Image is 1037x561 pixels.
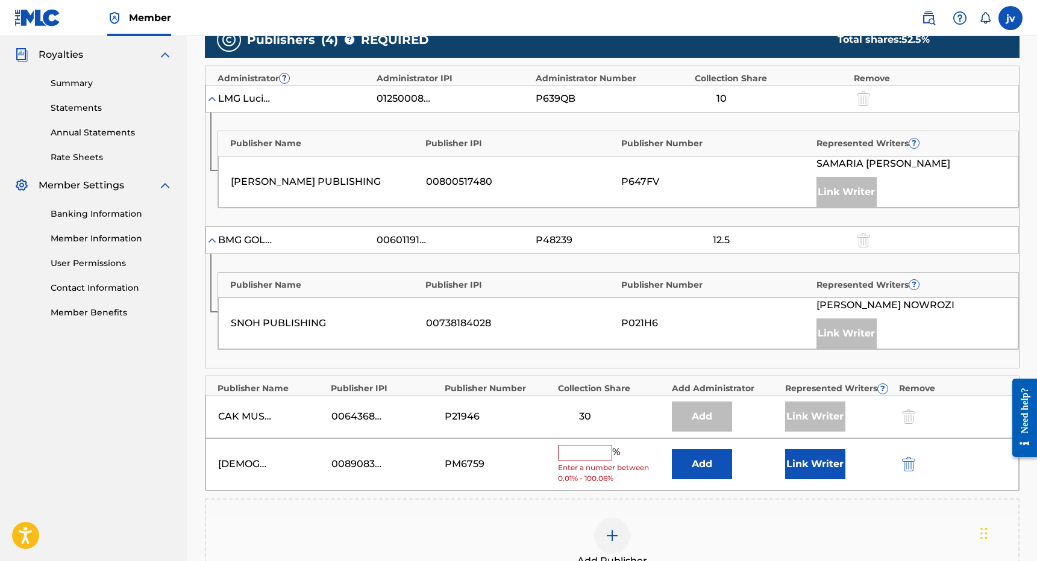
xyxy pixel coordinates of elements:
div: Remove [854,72,1007,85]
div: Represented Writers [816,279,1006,291]
div: Publisher IPI [425,137,615,150]
div: Publisher Number [445,382,553,395]
a: Banking Information [51,208,172,220]
span: ? [878,384,888,394]
a: Summary [51,77,172,90]
div: Administrator Number [536,72,689,85]
div: P647FV [621,175,810,189]
span: ? [280,73,289,83]
img: MLC Logo [14,9,61,26]
a: Statements [51,102,172,114]
div: SNOH PUBLISHING [231,316,420,330]
a: Public Search [916,6,941,30]
img: 12a2ab48e56ec057fbd8.svg [902,457,915,471]
span: ? [909,138,919,148]
div: [PERSON_NAME] PUBLISHING [231,175,420,189]
img: help [953,11,967,25]
span: 52.5 % [901,34,930,45]
button: Link Writer [785,449,845,479]
span: Publishers [247,31,315,49]
img: search [921,11,936,25]
img: Royalties [14,48,29,62]
div: Publisher IPI [425,279,615,291]
span: ? [345,35,354,45]
img: publishers [222,33,236,47]
span: REQUIRED [361,31,429,49]
div: P021H6 [621,316,810,330]
div: Publisher Name [230,137,420,150]
a: Rate Sheets [51,151,172,164]
div: User Menu [998,6,1023,30]
span: Member [129,11,171,25]
div: Add Administrator [672,382,780,395]
iframe: Resource Center [1003,366,1037,469]
a: User Permissions [51,257,172,270]
button: Add [672,449,732,479]
div: Administrator [218,72,371,85]
img: add [605,528,619,543]
div: Total shares: [838,33,995,47]
span: SAMARIA [PERSON_NAME] [816,157,950,171]
div: Drag [980,515,988,551]
iframe: Chat Widget [977,503,1037,561]
a: Member Information [51,232,172,245]
div: Represented Writers [816,137,1006,150]
div: Remove [899,382,1007,395]
a: Contact Information [51,282,172,294]
span: Member Settings [39,178,124,193]
div: Administrator IPI [377,72,530,85]
span: % [612,445,623,460]
span: Royalties [39,48,83,62]
div: Notifications [979,12,991,24]
img: expand-cell-toggle [206,234,218,246]
span: [PERSON_NAME] NOWROZI [816,298,954,312]
a: Member Benefits [51,306,172,319]
div: 00738184028 [426,316,615,330]
div: Publisher Name [230,279,420,291]
span: ( 4 ) [321,31,338,49]
img: expand [158,48,172,62]
span: ? [909,280,919,290]
div: Publisher Number [621,137,811,150]
img: expand [158,178,172,193]
img: expand-cell-toggle [206,93,218,105]
div: Collection Share [558,382,666,395]
div: Collection Share [695,72,848,85]
div: Help [948,6,972,30]
img: Top Rightsholder [107,11,122,25]
span: Enter a number between 0.01% - 100.06% [558,462,665,484]
div: 00800517480 [426,175,615,189]
a: Annual Statements [51,126,172,139]
img: Member Settings [14,178,29,193]
div: Publisher Number [621,279,811,291]
div: Represented Writers [785,382,893,395]
div: Publisher IPI [331,382,439,395]
div: Publisher Name [218,382,325,395]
